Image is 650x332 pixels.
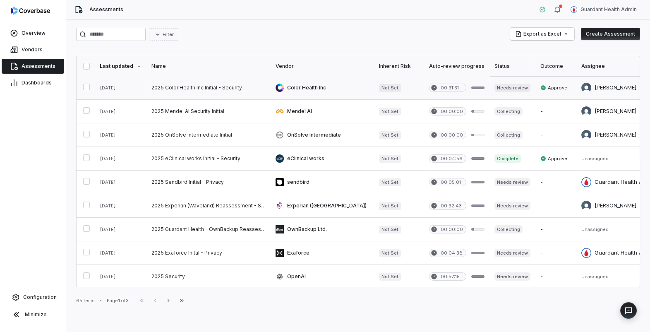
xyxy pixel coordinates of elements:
[566,3,642,16] button: Guardant Health Admin avatarGuardant Health Admin
[535,194,576,218] td: -
[581,177,591,187] img: Guardant Health Admin avatar
[429,63,485,70] div: Auto-review progress
[379,63,419,70] div: Inherent Risk
[535,100,576,123] td: -
[23,294,57,301] span: Configuration
[11,7,50,15] img: logo-D7KZi-bG.svg
[494,63,530,70] div: Status
[2,26,64,41] a: Overview
[151,63,266,70] div: Name
[535,218,576,241] td: -
[535,241,576,265] td: -
[581,201,591,211] img: Arun Muthu avatar
[107,298,129,304] div: Page 1 of 3
[540,63,571,70] div: Outcome
[535,123,576,147] td: -
[3,306,62,323] button: Minimize
[581,248,591,258] img: Guardant Health Admin avatar
[535,265,576,289] td: -
[580,6,637,13] span: Guardant Health Admin
[2,75,64,90] a: Dashboards
[535,171,576,194] td: -
[571,6,577,13] img: Guardant Health Admin avatar
[25,311,47,318] span: Minimize
[2,59,64,74] a: Assessments
[22,30,46,36] span: Overview
[22,79,52,86] span: Dashboards
[581,130,591,140] img: Andy Ament avatar
[581,106,591,116] img: Jesse Nord avatar
[22,46,43,53] span: Vendors
[22,63,55,70] span: Assessments
[510,28,574,40] button: Export as Excel
[581,28,640,40] button: Create Assessment
[581,83,591,93] img: Arun Muthu avatar
[2,42,64,57] a: Vendors
[89,6,123,13] span: Assessments
[100,298,102,303] div: •
[100,63,142,70] div: Last updated
[76,298,95,304] div: 65 items
[149,28,179,41] button: Filter
[276,63,369,70] div: Vendor
[3,290,62,305] a: Configuration
[163,31,174,38] span: Filter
